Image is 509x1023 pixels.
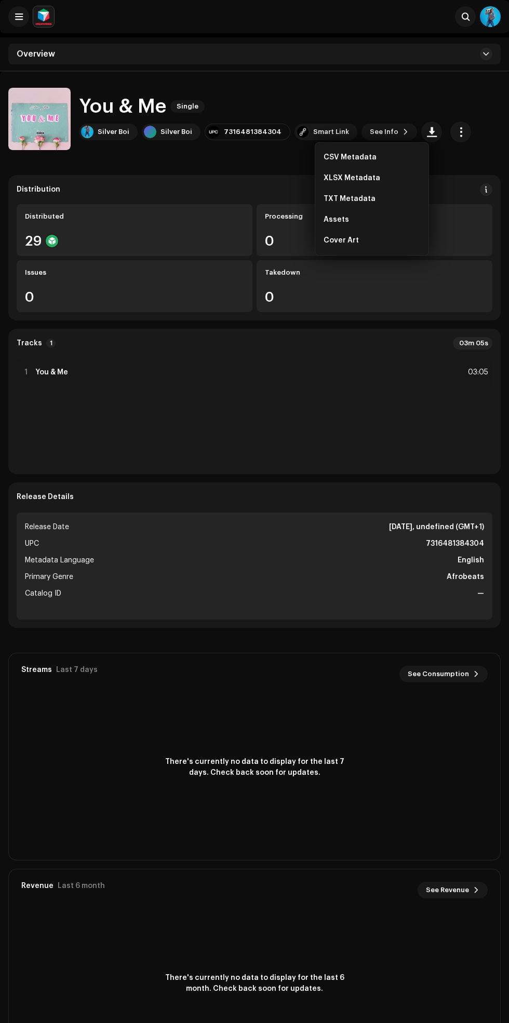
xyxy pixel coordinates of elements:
[161,973,348,994] span: There's currently no data to display for the last 6 month. Check back soon for updates.
[56,666,98,674] div: Last 7 days
[313,128,349,136] div: Smart Link
[453,337,492,349] div: 03m 05s
[265,212,484,221] div: Processing
[25,521,69,533] span: Release Date
[399,666,488,682] button: See Consumption
[79,96,166,117] h1: You & Me
[418,882,488,898] button: See Revenue
[458,554,484,567] strong: English
[324,195,376,203] span: TXT Metadata
[465,366,488,379] div: 03:05
[370,122,398,142] span: See Info
[361,124,417,140] button: See Info
[58,882,105,890] div: Last 6 month
[265,268,484,277] div: Takedown
[477,587,484,600] strong: —
[25,537,39,550] span: UPC
[447,571,484,583] strong: Afrobeats
[25,268,244,277] div: Issues
[17,493,74,501] strong: Release Details
[81,126,93,138] img: 038b004e-f21a-4c95-af7e-a8be422e721b
[33,6,54,27] img: feab3aad-9b62-475c-8caf-26f15a9573ee
[21,666,52,674] div: Streams
[224,128,282,136] div: 7316481384304
[324,153,377,161] span: CSV Metadata
[408,664,469,684] span: See Consumption
[25,587,61,600] span: Catalog ID
[170,100,205,113] span: Single
[426,880,469,900] span: See Revenue
[35,368,68,376] strong: You & Me
[25,571,73,583] span: Primary Genre
[324,236,359,245] span: Cover Art
[389,521,484,533] strong: [DATE], undefined (GMT+1)
[98,128,129,136] div: Silver Boi
[426,537,484,550] strong: 7316481384304
[161,757,348,778] span: There's currently no data to display for the last 7 days. Check back soon for updates.
[21,882,53,890] div: Revenue
[17,339,42,347] strong: Tracks
[160,128,192,136] div: Silver Boi
[25,212,244,221] div: Distributed
[17,50,55,58] span: Overview
[324,174,380,182] span: XLSX Metadata
[480,6,501,27] img: d155869c-e281-453d-b088-ae75af7c3f61
[25,554,94,567] span: Metadata Language
[17,185,60,194] div: Distribution
[8,88,71,150] img: 11cb59d5-9ac9-4c29-9447-0242dbbc5e91
[324,216,349,224] span: Assets
[46,339,56,348] p-badge: 1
